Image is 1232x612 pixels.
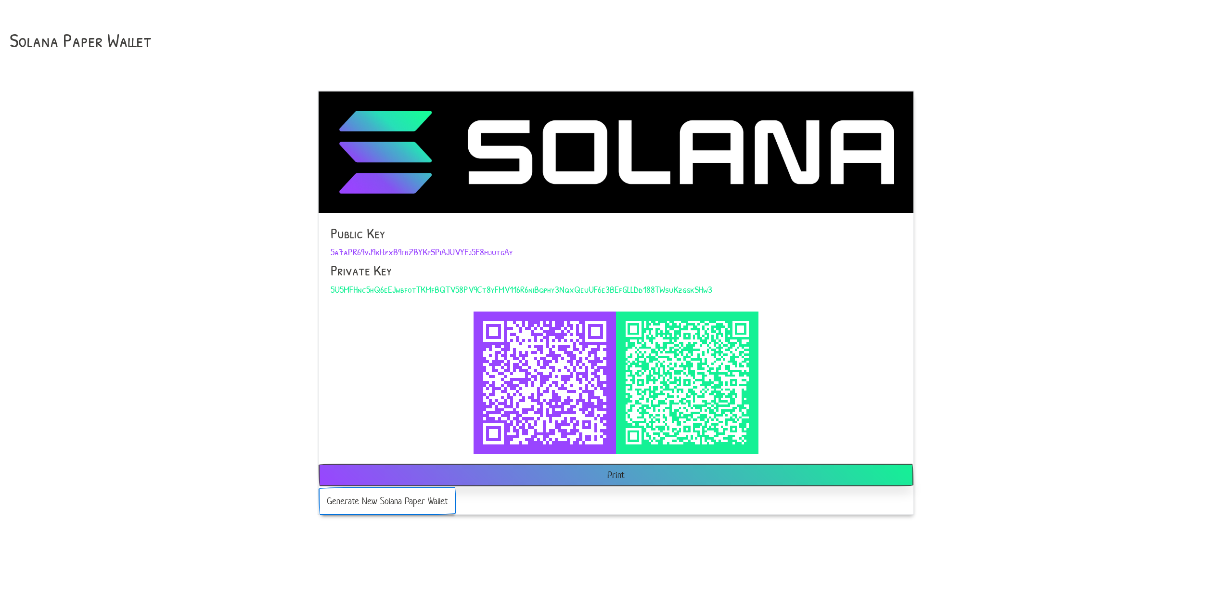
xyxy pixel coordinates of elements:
[626,321,749,444] img: m6MzQAAAABJRU5ErkJggg==
[626,321,749,444] div: 5U5MFHnc5hQ6eEJwbfotTKMfBQTV58PV9Ct8yFMV116R6niBqphy3NqxQeuUF6e3BEfGLLDd188TWsuKzggkSHw3
[331,262,901,279] h4: Private Key
[331,245,513,258] span: 5a7aPR69vJ9kHzxB9fbZBYKpSPiAJUVYEj5E8mjutgAy
[483,321,606,444] img: 4wAAAAZJREFUAwAbmkxaFow+NQAAAABJRU5ErkJggg==
[319,464,913,486] button: Print
[331,225,901,242] h4: Public Key
[331,283,712,296] span: 5U5MFHnc5hQ6eEJwbfotTKMfBQTV58PV9Ct8yFMV116R6niBqphy3NqxQeuUF6e3BEfGLLDd188TWsuKzggkSHw3
[319,487,456,515] button: Generate New Solana Paper Wallet
[319,91,913,213] img: Card example image
[10,29,1222,51] h3: Solana Paper Wallet
[483,321,606,444] div: 5a7aPR69vJ9kHzxB9fbZBYKpSPiAJUVYEj5E8mjutgAy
